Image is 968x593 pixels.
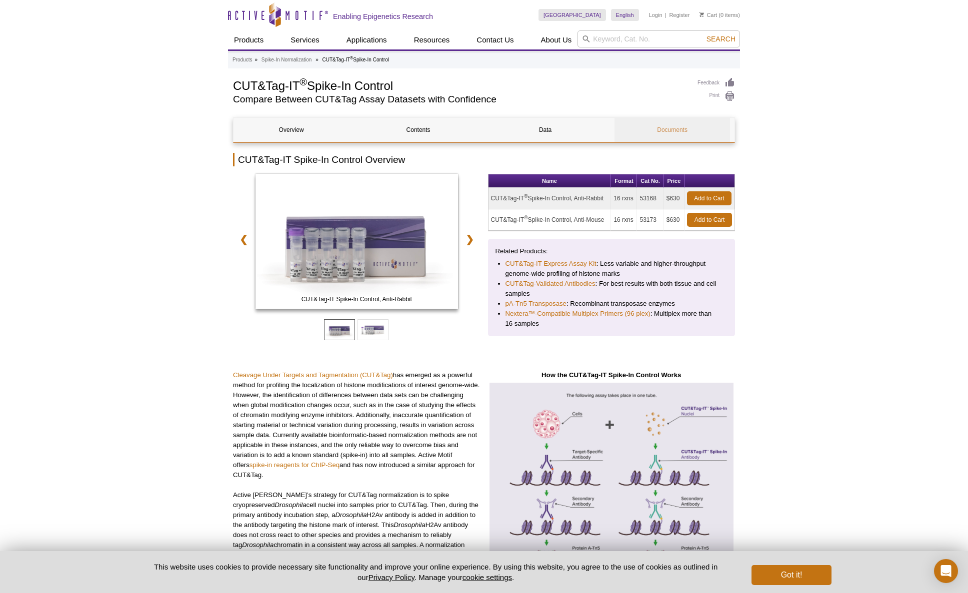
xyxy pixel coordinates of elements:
th: Price [664,174,684,188]
em: Drosophila [242,541,273,549]
sup: ® [350,55,353,60]
img: CUT&Tag-IT Spike-In Control, Anti-Rabbit [255,174,458,309]
a: Cleavage Under Targets and Tagmentation (CUT&Tag) [233,371,393,379]
a: Products [232,55,252,64]
a: Privacy Policy [368,573,414,582]
a: Login [649,11,662,18]
li: (0 items) [699,9,740,21]
td: 16 rxns [611,188,637,209]
a: Services [284,30,325,49]
a: Spike-In Normalization [261,55,312,64]
a: ❮ [233,228,254,251]
a: Add to Cart [687,191,731,205]
p: This website uses cookies to provide necessary site functionality and improve your online experie... [136,562,735,583]
a: Add to Cart [687,213,732,227]
a: CUT&Tag-IT Spike-In Control, Anti-Mouse [255,174,458,312]
a: Contact Us [470,30,519,49]
a: spike-in reagents for ChIP-Seq [249,461,339,469]
a: Nextera™-Compatible Multiplex Primers (96 plex) [505,309,650,319]
td: CUT&Tag-IT Spike-In Control, Anti-Rabbit [488,188,611,209]
h2: CUT&Tag-IT Spike-In Control Overview [233,153,735,166]
button: Search [703,34,738,43]
a: Products [228,30,269,49]
strong: How the CUT&Tag-IT Spike-In Control Works [541,371,681,379]
a: Feedback [697,77,735,88]
em: Drosophila [275,501,306,509]
a: Cart [699,11,717,18]
td: 53173 [637,209,663,231]
li: CUT&Tag-IT Spike-In Control [322,57,389,62]
p: has emerged as a powerful method for profiling the localization of histone modifications of inter... [233,370,480,480]
td: $630 [664,188,684,209]
li: : For best results with both tissue and cell samples [505,279,718,299]
sup: ® [524,215,527,220]
li: » [315,57,318,62]
a: English [611,9,639,21]
th: Cat No. [637,174,663,188]
span: Search [706,35,735,43]
li: : Recombinant transposase enzymes [505,299,718,309]
span: CUT&Tag-IT Spike-In Control, Anti-Rabbit [257,294,455,304]
a: Data [487,118,603,142]
p: Related Products: [495,246,728,256]
p: Active [PERSON_NAME]’s strategy for CUT&Tag normalization is to spike cryopreserved cell nuclei i... [233,490,480,580]
a: Register [669,11,689,18]
button: cookie settings [462,573,512,582]
sup: ® [524,193,527,199]
li: : Multiplex more than 16 samples [505,309,718,329]
td: 16 rxns [611,209,637,231]
a: Documents [614,118,730,142]
h1: CUT&Tag-IT Spike-In Control [233,77,687,92]
a: CUT&Tag-Validated Antibodies [505,279,595,289]
td: CUT&Tag-IT Spike-In Control, Anti-Mouse [488,209,611,231]
a: Resources [408,30,456,49]
a: [GEOGRAPHIC_DATA] [538,9,606,21]
li: : Less variable and higher-throughput genome-wide profiling of histone marks [505,259,718,279]
h2: Enabling Epigenetics Research [333,12,433,21]
sup: ® [299,76,307,87]
li: | [665,9,666,21]
h2: Compare Between CUT&Tag Assay Datasets with Confidence [233,95,687,104]
th: Name [488,174,611,188]
em: Drosophila [394,521,425,529]
em: Drosophila [335,511,367,519]
button: Got it! [751,565,831,585]
a: Print [697,91,735,102]
input: Keyword, Cat. No. [577,30,740,47]
td: 53168 [637,188,663,209]
li: » [254,57,257,62]
a: CUT&Tag-IT Express Assay Kit [505,259,596,269]
div: Open Intercom Messenger [934,559,958,583]
td: $630 [664,209,684,231]
a: Overview [233,118,349,142]
a: pA-Tn5 Transposase [505,299,566,309]
a: Contents [360,118,476,142]
a: ❯ [459,228,480,251]
a: About Us [535,30,578,49]
a: Applications [340,30,393,49]
img: Your Cart [699,12,704,17]
th: Format [611,174,637,188]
